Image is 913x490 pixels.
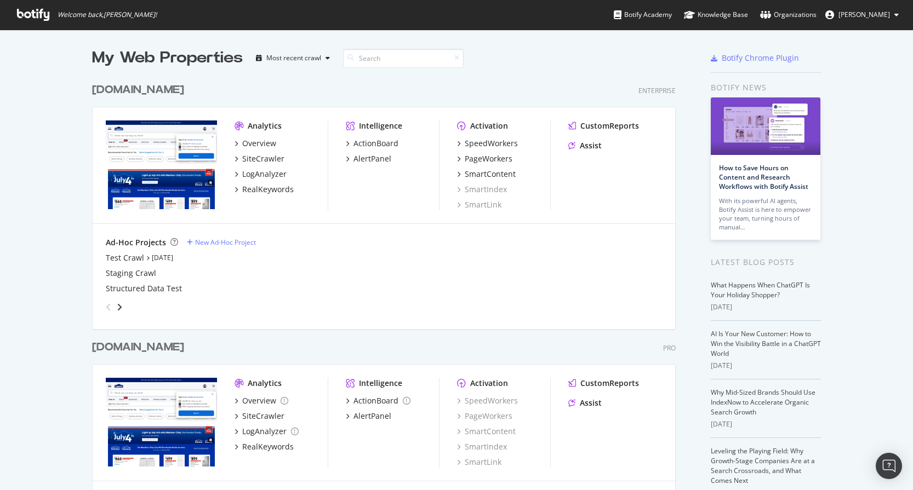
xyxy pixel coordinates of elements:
[235,395,288,406] a: Overview
[838,10,890,19] span: Randy Dargenio
[719,197,812,232] div: With its powerful AI agents, Botify Assist is here to empower your team, turning hours of manual…
[457,199,501,210] a: SmartLink
[266,55,321,61] div: Most recent crawl
[346,153,391,164] a: AlertPanel
[106,120,217,209] img: www.lowes.com
[457,457,501,468] a: SmartLink
[195,238,256,247] div: New Ad-Hoc Project
[187,238,256,247] a: New Ad-Hoc Project
[457,395,518,406] a: SpeedWorkers
[470,120,508,131] div: Activation
[242,426,287,437] div: LogAnalyzer
[106,268,156,279] a: Staging Crawl
[359,120,402,131] div: Intelligence
[719,163,808,191] a: How to Save Hours on Content and Research Workflows with Botify Assist
[457,426,516,437] a: SmartContent
[242,138,276,149] div: Overview
[711,329,821,358] a: AI Is Your New Customer: How to Win the Visibility Battle in a ChatGPT World
[359,378,402,389] div: Intelligence
[235,138,276,149] a: Overview
[235,184,294,195] a: RealKeywords
[580,140,602,151] div: Assist
[242,395,276,406] div: Overview
[638,86,676,95] div: Enterprise
[235,441,294,452] a: RealKeywords
[92,339,189,355] a: [DOMAIN_NAME]
[116,302,123,313] div: angle-right
[876,453,902,479] div: Open Intercom Messenger
[252,49,334,67] button: Most recent crawl
[457,138,518,149] a: SpeedWorkers
[568,378,639,389] a: CustomReports
[568,397,602,408] a: Assist
[711,97,820,155] img: How to Save Hours on Content and Research Workflows with Botify Assist
[711,280,810,299] a: What Happens When ChatGPT Is Your Holiday Shopper?
[235,411,284,422] a: SiteCrawler
[711,256,821,268] div: Latest Blog Posts
[346,138,398,149] a: ActionBoard
[711,302,821,312] div: [DATE]
[242,169,287,180] div: LogAnalyzer
[457,184,507,195] a: SmartIndex
[248,378,282,389] div: Analytics
[101,298,116,316] div: angle-left
[58,10,157,19] span: Welcome back, [PERSON_NAME] !
[346,395,410,406] a: ActionBoard
[242,184,294,195] div: RealKeywords
[711,361,821,371] div: [DATE]
[457,411,512,422] a: PageWorkers
[711,419,821,429] div: [DATE]
[568,140,602,151] a: Assist
[760,9,817,20] div: Organizations
[152,253,173,262] a: [DATE]
[92,339,184,355] div: [DOMAIN_NAME]
[353,138,398,149] div: ActionBoard
[235,426,299,437] a: LogAnalyzer
[106,283,182,294] a: Structured Data Test
[92,82,184,98] div: [DOMAIN_NAME]
[580,120,639,131] div: CustomReports
[465,153,512,164] div: PageWorkers
[457,169,516,180] a: SmartContent
[248,120,282,131] div: Analytics
[92,82,189,98] a: [DOMAIN_NAME]
[470,378,508,389] div: Activation
[711,446,815,485] a: Leveling the Playing Field: Why Growth-Stage Companies Are at a Search Crossroads, and What Comes...
[465,169,516,180] div: SmartContent
[684,9,748,20] div: Knowledge Base
[343,49,464,68] input: Search
[711,388,815,417] a: Why Mid-Sized Brands Should Use IndexNow to Accelerate Organic Search Growth
[457,441,507,452] a: SmartIndex
[242,411,284,422] div: SiteCrawler
[106,237,166,248] div: Ad-Hoc Projects
[106,252,144,263] a: Test Crawl
[580,397,602,408] div: Assist
[465,138,518,149] div: SpeedWorkers
[614,9,672,20] div: Botify Academy
[242,441,294,452] div: RealKeywords
[106,378,217,466] img: www.lowessecondary.com
[568,120,639,131] a: CustomReports
[722,53,799,64] div: Botify Chrome Plugin
[580,378,639,389] div: CustomReports
[711,82,821,94] div: Botify news
[235,169,287,180] a: LogAnalyzer
[711,53,799,64] a: Botify Chrome Plugin
[663,343,676,353] div: Pro
[242,153,284,164] div: SiteCrawler
[353,153,391,164] div: AlertPanel
[235,153,284,164] a: SiteCrawler
[457,153,512,164] a: PageWorkers
[346,411,391,422] a: AlertPanel
[353,395,398,406] div: ActionBoard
